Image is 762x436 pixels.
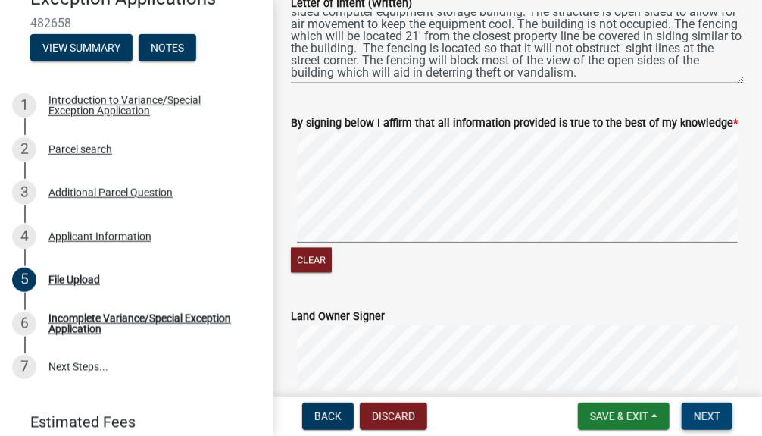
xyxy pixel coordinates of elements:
wm-modal-confirm: Summary [30,42,133,55]
button: Notes [139,34,196,61]
button: Next [682,403,732,430]
span: Back [314,410,342,422]
div: Parcel search [48,144,112,155]
label: By signing below I affirm that all information provided is true to the best of my knowledge [291,118,738,129]
span: 482658 [30,16,242,30]
div: Applicant Information [48,231,151,242]
div: 1 [12,93,36,118]
div: 6 [12,312,36,336]
wm-modal-confirm: Notes [139,42,196,55]
div: Incomplete Variance/Special Exception Application [48,313,248,334]
span: Save & Exit [590,410,648,422]
button: View Summary [30,34,133,61]
div: Introduction to Variance/Special Exception Application [48,95,248,116]
div: 5 [12,268,36,292]
div: File Upload [48,274,100,285]
div: 3 [12,180,36,205]
button: Discard [360,403,427,430]
div: 2 [12,137,36,162]
div: 4 [12,224,36,249]
span: Next [694,410,720,422]
div: Additional Parcel Question [48,187,173,198]
button: Save & Exit [578,403,670,430]
div: 7 [12,355,36,379]
button: Clear [291,247,332,272]
button: Back [302,403,354,430]
label: Land Owner Signer [291,312,385,322]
